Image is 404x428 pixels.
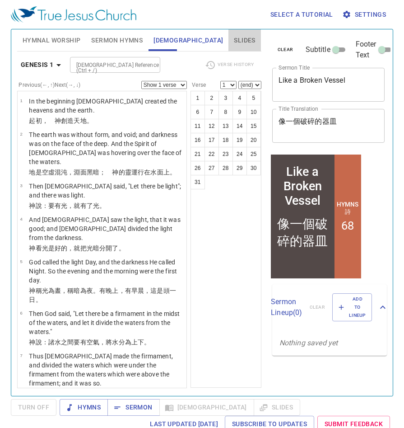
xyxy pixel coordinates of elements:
button: 15 [246,119,261,133]
button: 8 [218,105,233,119]
wh6440: 黑暗 [87,169,176,176]
wh914: 為上下。 [125,339,151,346]
wh5921: 。 [170,169,176,176]
wh7220: 光 [42,245,125,252]
span: Hymnal Worship [23,35,81,46]
wh922: ，淵 [67,169,176,176]
button: 16 [190,133,205,147]
p: The earth was without form, and void; and darkness was on the face of the deep. And the Spirit of... [29,130,184,166]
button: 26 [190,161,205,175]
button: 25 [246,147,261,161]
button: 13 [218,119,233,133]
wh2896: ，就把光 [67,245,125,252]
p: Then [DEMOGRAPHIC_DATA] said, "Let there be light"; and there was light. [29,182,184,200]
button: clear [272,44,299,55]
textarea: 像一個破碎的器皿 [279,117,379,134]
wh7307: 運行 [131,169,176,176]
button: 9 [232,105,247,119]
wh1961: 光 [61,202,106,209]
span: Sermon Hymns [91,35,143,46]
button: Sermon [107,399,159,416]
wh2822: 分開了 [99,245,125,252]
span: clear [278,46,293,54]
wh8432: 要有空氣 [74,339,150,346]
span: Slides [234,35,255,46]
wh3117: 。 [36,296,42,303]
button: 30 [246,161,261,175]
button: 17 [204,133,219,147]
wh4325: 之間 [61,339,150,346]
wh430: 創造 [61,117,93,124]
wh216: 暗 [93,245,125,252]
div: Sermon Lineup(0)clearAdd to Lineup [272,284,387,331]
wh1254: 天 [74,117,93,124]
button: 5 [246,91,261,105]
button: 28 [218,161,233,175]
span: 3 [20,183,22,188]
button: 7 [204,105,219,119]
p: Then God said, "Let there be a firmament in the midst of the waters, and let it divide the waters... [29,309,184,336]
span: 2 [20,132,22,136]
span: 6 [20,310,22,315]
wh2822: 為夜 [29,287,176,303]
button: 23 [218,147,233,161]
button: 22 [204,147,219,161]
wh776: 。 [87,117,93,124]
button: 11 [190,119,205,133]
p: In the beginning [DEMOGRAPHIC_DATA] created the heavens and the earth. [29,97,184,115]
span: Subtitle [306,44,330,55]
wh430: 稱 [29,287,176,303]
button: 24 [232,147,247,161]
wh216: 是好的 [48,245,125,252]
wh6440: 上 [163,169,176,176]
button: Hymns [60,399,108,416]
textarea: Like a Broken Vessel [279,76,379,93]
span: 4 [20,216,22,221]
span: Footer Text [356,39,376,61]
wh559: ：諸水 [42,339,151,346]
wh4325: 分 [119,339,151,346]
iframe: from-child [269,152,363,281]
wh7225: ， 神 [42,117,93,124]
button: Add to Lineup [332,293,372,322]
wh430: 說 [36,202,106,209]
button: 4 [232,91,247,105]
wh914: 。 [119,245,125,252]
span: 7 [20,353,22,358]
button: Genesis 1 [17,56,68,73]
wh7363: 在水 [144,169,176,176]
p: God called the light Day, and the darkness He called Night. So the evening and the morning were t... [29,258,184,285]
img: True Jesus Church [11,6,136,23]
button: 20 [246,133,261,147]
label: Previous (←, ↑) Next (→, ↓) [19,82,80,88]
span: 5 [20,259,22,264]
button: 12 [204,119,219,133]
button: 10 [246,105,261,119]
wh259: 日 [29,296,42,303]
input: Type Bible Reference [73,60,143,70]
button: 1 [190,91,205,105]
p: 神 [29,244,184,253]
span: Sermon [115,402,152,413]
wh559: ：要有 [42,202,106,209]
button: 14 [232,119,247,133]
wh3117: ，稱 [29,287,176,303]
b: Genesis 1 [21,59,54,71]
wh8415: 面 [80,169,176,176]
wh1961: 空虛 [42,169,176,176]
button: 2 [204,91,219,105]
label: Verse [190,82,206,88]
button: 6 [190,105,205,119]
button: Select a tutorial [267,6,337,23]
button: 18 [218,133,233,147]
button: 31 [190,175,205,189]
wh216: ，就有了光 [67,202,106,209]
p: 起初 [29,116,184,125]
button: 27 [204,161,219,175]
wh7121: 光 [29,287,176,303]
span: Settings [344,9,386,20]
wh216: 為晝 [29,287,176,303]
